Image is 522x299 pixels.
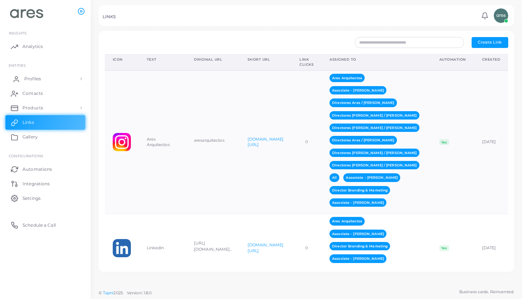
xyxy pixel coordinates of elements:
span: ENTITIES [9,63,26,68]
a: avatar [492,8,510,23]
span: Gallery [22,134,38,140]
td: 0 [291,70,322,214]
a: Schedule a Call [5,218,85,232]
img: logo [7,7,47,20]
div: Created [482,57,501,62]
span: Directores [PERSON_NAME] / [PERSON_NAME] [330,111,419,120]
a: Contacts [5,86,85,101]
span: Directores [PERSON_NAME] / [PERSON_NAME] [330,124,419,132]
span: Automations [22,166,52,173]
span: Associate - [PERSON_NAME] [343,173,400,182]
a: [DOMAIN_NAME][URL] [248,137,283,148]
div: Original URL [194,57,232,62]
div: Automation [439,57,466,62]
a: Settings [5,191,85,205]
a: Profiles [5,72,85,86]
span: Director Branding & Marketing [330,242,390,250]
span: Directores [PERSON_NAME] / [PERSON_NAME] [330,149,419,157]
span: Directores Ares / [PERSON_NAME] [330,98,397,107]
span: Integrations [22,181,50,187]
span: Analytics [22,43,43,50]
span: © [99,290,152,296]
span: 2025 [113,290,123,296]
a: Automations [5,162,85,176]
td: [DATE] [474,70,509,214]
span: Directores Ares / [PERSON_NAME] [330,136,397,144]
div: Short URL [248,57,283,62]
img: instagram.png [113,133,131,151]
span: Products [22,105,43,111]
img: linkedin.png [113,239,131,257]
span: Yes [439,245,449,251]
td: 0 [291,214,322,283]
span: Contacts [22,90,43,97]
td: Ares Arquitectos [139,70,186,214]
a: Tapni [103,290,114,295]
span: Configurations [9,154,43,158]
div: Text [147,57,178,62]
a: Products [5,101,85,115]
span: All [330,173,339,182]
span: Settings [22,195,41,202]
span: Version: 1.8.0 [127,290,152,295]
span: Business cards. Reinvented. [459,289,514,295]
span: Yes [439,139,449,145]
a: Links [5,115,85,130]
span: Director Branding & Marketing [330,186,390,194]
h5: LINKS [103,14,116,19]
a: [DOMAIN_NAME][URL] [248,242,283,253]
a: Integrations [5,176,85,191]
span: Links [22,119,34,126]
span: INSIGHTS [9,31,26,35]
p: [URL][DOMAIN_NAME].. [194,240,232,252]
span: Ares Arquitectos [330,217,365,225]
button: Create Link [472,37,508,48]
span: Associate - [PERSON_NAME] [330,254,386,263]
div: Assigned To [330,57,423,62]
span: Create Link [478,40,502,45]
span: Profiles [24,76,41,82]
a: Gallery [5,130,85,144]
span: Ares Arquitectos [330,74,365,82]
span: Directores [PERSON_NAME] / [PERSON_NAME] [330,161,419,169]
span: Associate - [PERSON_NAME] [330,230,386,238]
a: Analytics [5,39,85,54]
div: Link Clicks [299,57,314,67]
span: Associate - [PERSON_NAME] [330,86,386,94]
img: avatar [494,8,508,23]
span: Schedule a Call [22,222,56,229]
span: Associate - [PERSON_NAME] [330,198,386,207]
div: Icon [113,57,131,62]
td: [DATE] [474,214,509,283]
p: aresarquitectos [194,137,232,144]
td: LinkedIn [139,214,186,283]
